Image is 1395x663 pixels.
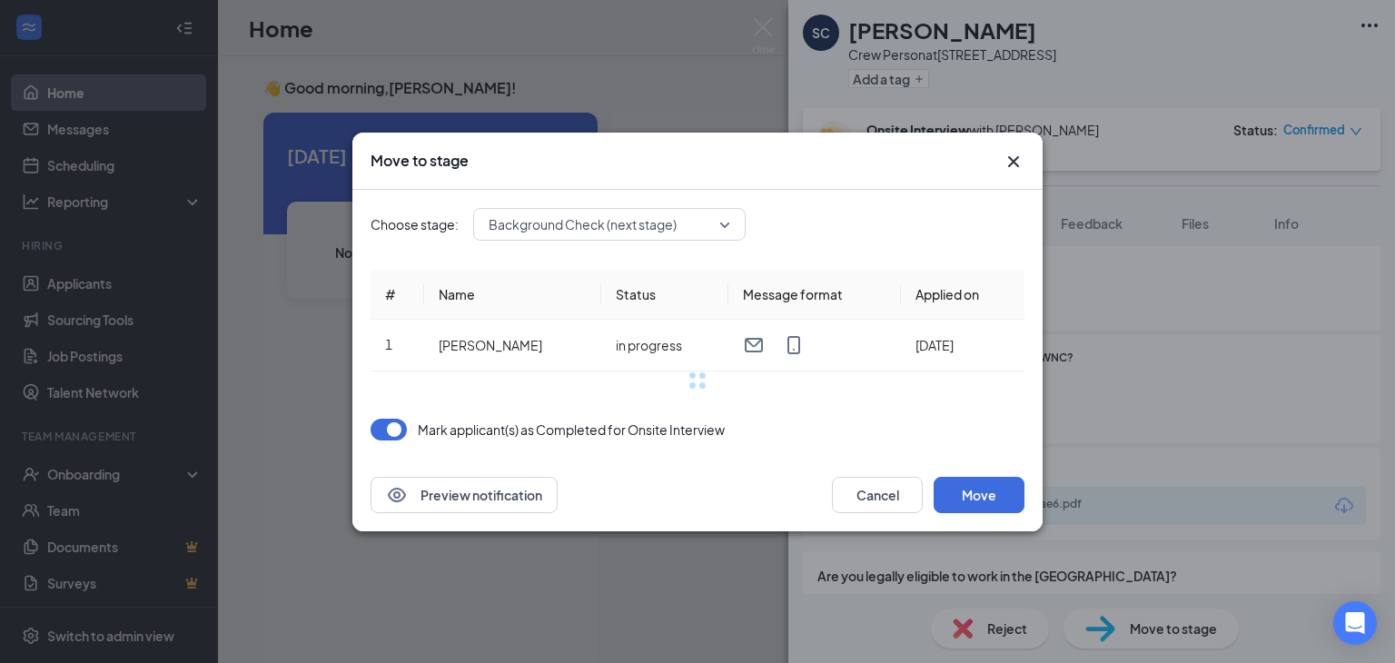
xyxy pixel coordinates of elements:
button: EyePreview notification [371,477,558,513]
th: Applied on [901,270,1024,320]
svg: MobileSms [783,334,805,356]
svg: Eye [386,484,408,506]
td: in progress [601,320,728,371]
button: Close [1003,151,1024,173]
td: [DATE] [901,320,1024,371]
div: Open Intercom Messenger [1333,601,1377,645]
button: Cancel [832,477,923,513]
span: [PERSON_NAME] [439,337,542,353]
h3: Move to stage [371,151,469,171]
svg: Cross [1003,151,1024,173]
span: Background Check (next stage) [489,211,677,238]
th: # [371,270,424,320]
span: Choose stage: [371,214,459,234]
th: Message format [728,270,901,320]
th: Name [424,270,601,320]
p: Mark applicant(s) as Completed for Onsite Interview [418,421,725,439]
th: Status [601,270,728,320]
span: 1 [385,336,392,352]
svg: Email [743,334,765,356]
button: Move [934,477,1024,513]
